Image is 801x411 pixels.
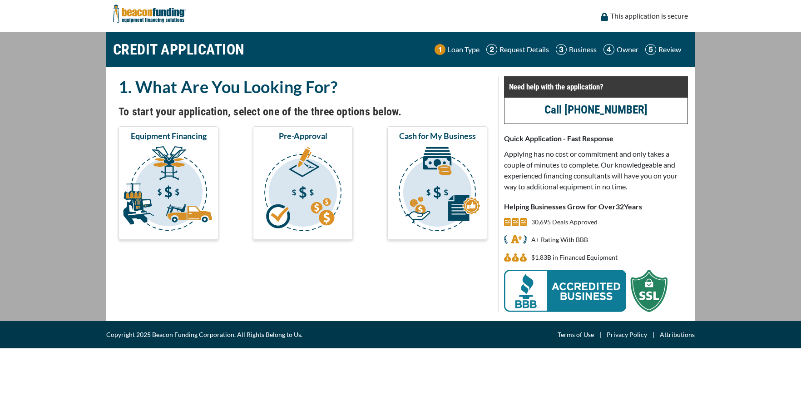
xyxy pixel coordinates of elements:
p: 30,695 Deals Approved [531,217,598,228]
p: Applying has no cost or commitment and only takes a couple of minutes to complete. Our knowledgea... [504,149,688,192]
button: Equipment Financing [119,126,218,240]
p: $1,834,710,859 in Financed Equipment [531,252,618,263]
p: Loan Type [448,44,480,55]
img: lock icon to convery security [601,13,608,21]
img: Step 4 [603,44,614,55]
img: Cash for My Business [389,145,485,236]
p: Owner [617,44,638,55]
span: Equipment Financing [131,130,207,141]
h1: CREDIT APPLICATION [113,36,245,63]
img: BBB Acredited Business and SSL Protection [504,270,667,312]
p: Request Details [499,44,549,55]
p: Helping Businesses Grow for Over Years [504,201,688,212]
p: Business [569,44,597,55]
img: Step 5 [645,44,656,55]
a: Call [PHONE_NUMBER] [544,103,648,116]
span: 32 [616,202,624,211]
a: Attributions [660,329,695,340]
h4: To start your application, select one of the three options below. [119,104,487,119]
img: Pre-Approval [255,145,351,236]
img: Step 3 [556,44,567,55]
img: Equipment Financing [120,145,217,236]
p: Quick Application - Fast Response [504,133,688,144]
h2: 1. What Are You Looking For? [119,76,487,97]
span: Cash for My Business [399,130,476,141]
img: Step 2 [486,44,497,55]
button: Pre-Approval [253,126,353,240]
a: Privacy Policy [607,329,647,340]
button: Cash for My Business [387,126,487,240]
p: This application is secure [610,10,688,21]
span: | [647,329,660,340]
span: | [594,329,607,340]
img: Step 1 [435,44,445,55]
span: Pre-Approval [279,130,327,141]
p: A+ Rating With BBB [531,234,588,245]
p: Review [658,44,681,55]
span: Copyright 2025 Beacon Funding Corporation. All Rights Belong to Us. [106,329,302,340]
p: Need help with the application? [509,81,683,92]
a: Terms of Use [558,329,594,340]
